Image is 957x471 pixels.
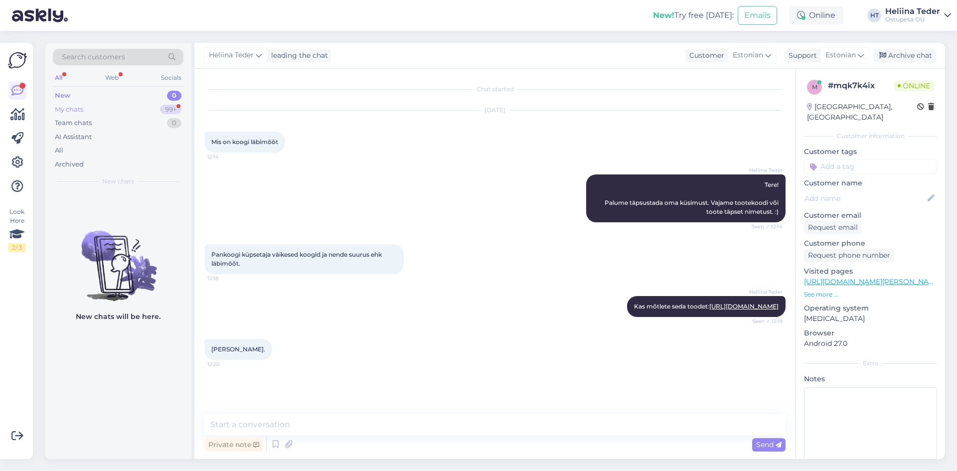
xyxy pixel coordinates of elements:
div: All [53,71,64,84]
span: Seen ✓ 12:14 [745,223,783,230]
div: Customer [685,50,724,61]
img: Askly Logo [8,51,27,70]
div: Team chats [55,118,92,128]
div: Online [789,6,843,24]
div: Try free [DATE]: [653,9,734,21]
p: Browser [804,328,937,338]
div: 2 / 3 [8,243,26,252]
p: Notes [804,374,937,384]
span: New chats [102,177,134,186]
div: My chats [55,105,83,115]
span: Seen ✓ 12:19 [745,317,783,325]
div: Web [103,71,121,84]
button: Emails [738,6,777,25]
div: Chat started [204,85,786,94]
div: 99+ [160,105,181,115]
a: Heliina TederOstupesa OÜ [885,7,951,23]
p: Customer phone [804,238,937,249]
div: 0 [167,91,181,101]
div: Ostupesa OÜ [885,15,940,23]
div: Heliina Teder [885,7,940,15]
div: Extra [804,359,937,368]
span: Estonian [733,50,763,61]
div: Request phone number [804,249,894,262]
div: HT [867,8,881,22]
span: Pankoogi küpsetaja väikesed koogid ja nende suurus ehk läbimõõt. [211,251,383,267]
div: AI Assistant [55,132,92,142]
span: Send [756,440,782,449]
span: [PERSON_NAME]. [211,345,265,353]
p: New chats will be here. [76,312,160,322]
div: Request email [804,221,862,234]
span: Search customers [62,52,125,62]
p: Customer email [804,210,937,221]
b: New! [653,10,674,20]
span: Heliina Teder [745,166,783,174]
div: # mqk7k4ix [828,80,894,92]
div: Socials [159,71,183,84]
div: Customer information [804,132,937,141]
p: Customer tags [804,147,937,157]
a: [URL][DOMAIN_NAME][PERSON_NAME] [804,277,942,286]
div: [GEOGRAPHIC_DATA], [GEOGRAPHIC_DATA] [807,102,917,123]
img: No chats [45,213,191,303]
p: Customer name [804,178,937,188]
span: Heliina Teder [209,50,254,61]
p: Operating system [804,303,937,314]
div: All [55,146,63,156]
p: Visited pages [804,266,937,277]
span: Estonian [825,50,856,61]
p: Android 27.0 [804,338,937,349]
div: Archived [55,159,84,169]
span: 12:14 [207,153,245,160]
div: Support [785,50,817,61]
input: Add name [804,193,926,204]
p: See more ... [804,290,937,299]
div: leading the chat [267,50,328,61]
div: 0 [167,118,181,128]
div: Look Here [8,207,26,252]
span: 12:18 [207,275,245,282]
div: New [55,91,70,101]
span: Online [894,80,934,91]
span: Heliina Teder [745,288,783,296]
div: Archive chat [873,49,936,62]
p: [MEDICAL_DATA] [804,314,937,324]
span: Mis on koogi läbimõõt [211,138,278,146]
a: [URL][DOMAIN_NAME] [709,303,779,310]
input: Add a tag [804,159,937,174]
span: Kas mõtlete seda toodet: [634,303,779,310]
div: [DATE] [204,106,786,115]
span: m [812,83,817,91]
span: 12:20 [207,360,245,368]
div: Private note [204,438,263,452]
